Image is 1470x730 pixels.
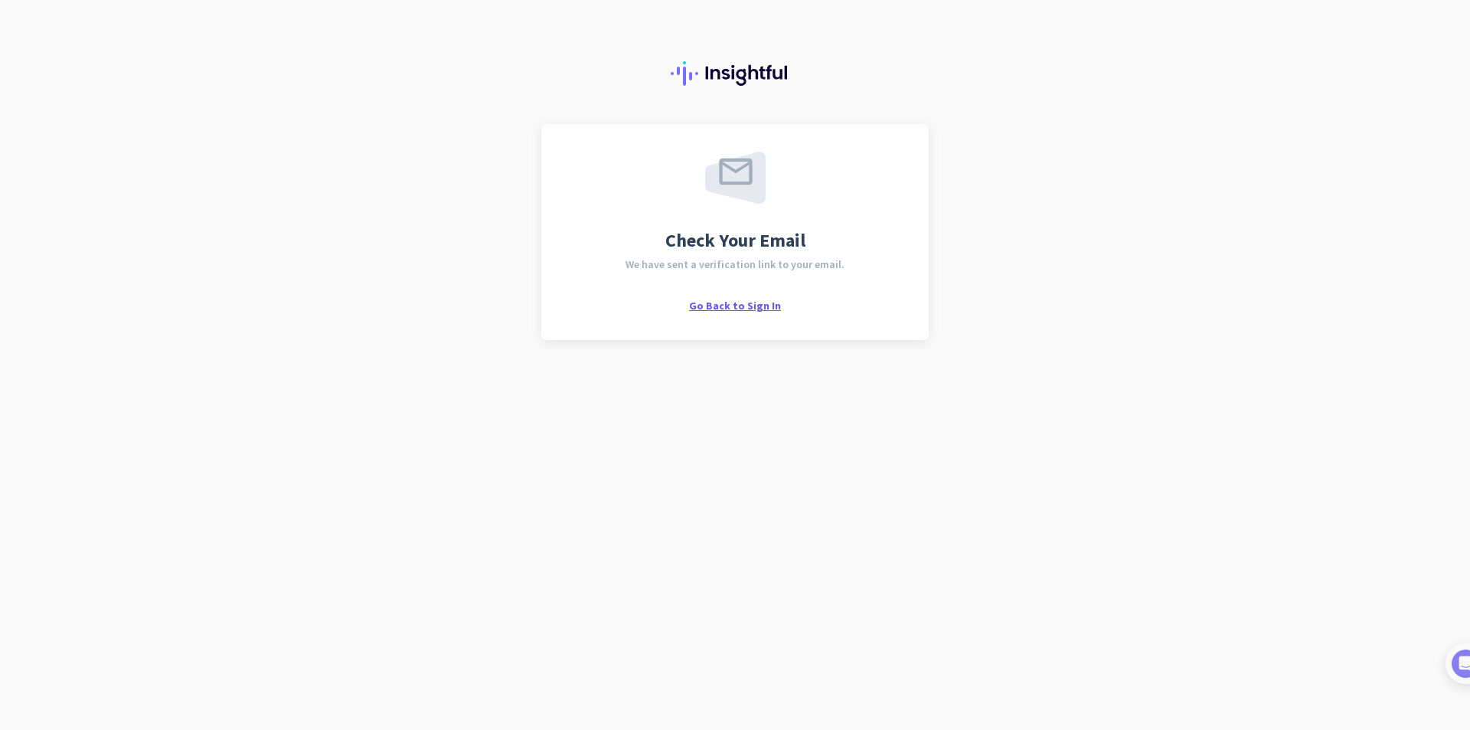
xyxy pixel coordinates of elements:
span: Check Your Email [665,231,805,250]
img: Insightful [671,61,799,86]
span: We have sent a verification link to your email. [626,259,844,270]
img: email-sent [705,152,766,204]
span: Go Back to Sign In [689,299,781,313]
